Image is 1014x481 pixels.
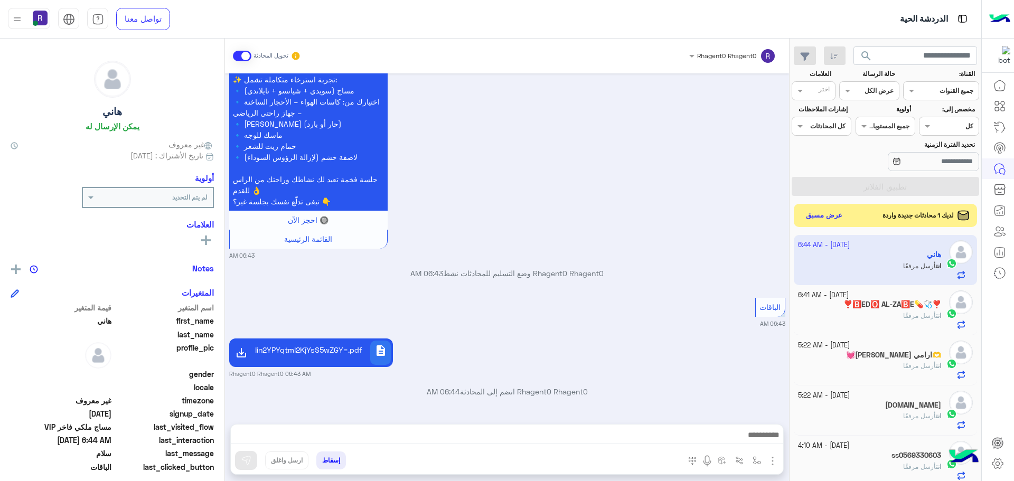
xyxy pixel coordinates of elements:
span: profile_pic [114,342,214,366]
span: 06:43 AM [410,269,443,278]
label: إشارات الملاحظات [793,105,847,114]
span: أرسل مرفقًا [903,463,936,470]
button: search [853,46,879,69]
span: اسم المتغير [114,302,214,313]
p: 2LnYsdmI2LYg2LTZh9ixINin2YPYqtmI2KjYsS5wZGY=.pdf [259,344,362,355]
img: send voice note [701,455,713,467]
span: 06:44 AM [427,387,460,396]
span: انت [936,312,941,319]
label: تحديد الفترة الزمنية [857,140,975,149]
small: [DATE] - 5:22 AM [798,391,850,401]
h5: 🫶ارامي ابو راشد💓 [846,351,941,360]
span: هاني [11,315,111,326]
span: search [860,50,872,62]
h6: أولوية [195,173,214,183]
button: إسقاط [316,451,346,469]
img: userImage [33,11,48,25]
label: القناة: [905,69,975,79]
span: أرسل مرفقًا [903,312,936,319]
img: add [11,265,21,274]
img: Logo [989,8,1010,30]
span: 2025-10-14T03:42:32.922Z [11,408,111,419]
label: حالة الرسالة [841,69,895,79]
span: first_name [114,315,214,326]
span: غير معروف [11,395,111,406]
img: notes [30,265,38,273]
p: Rhagent0 Rhagent0 انضم إلى المحادثة [229,386,785,397]
button: عرض مسبق [802,208,847,223]
label: أولوية [857,105,911,114]
img: WhatsApp [946,359,957,369]
small: [DATE] - 5:22 AM [798,341,850,351]
span: مساج ملكي فاخر VIP [11,421,111,432]
h5: Ch.ge [885,401,941,410]
p: الدردشة الحية [900,12,948,26]
small: [DATE] - 4:10 AM [798,441,849,451]
img: defaultAdmin.png [85,342,111,369]
h5: هاني [102,106,122,118]
p: 14/10/2025, 6:43 AM [229,37,388,211]
img: tab [63,13,75,25]
img: WhatsApp [946,409,957,419]
div: 2LnYsdmI2LYg2LTZh9ixINin2YPYqtmI2KjYsS5wZGY=.pdf [256,341,367,365]
label: مخصص إلى: [921,105,975,114]
span: أرسل مرفقًا [903,412,936,420]
span: أرسل مرفقًا [903,362,936,370]
span: timezone [114,395,214,406]
span: last_interaction [114,435,214,446]
img: select flow [753,456,761,465]
span: انت [936,412,941,420]
a: تواصل معنا [116,8,170,30]
span: gender [114,369,214,380]
span: الباقات [11,461,111,473]
span: سلام [11,448,111,459]
span: last_visited_flow [114,421,214,432]
span: signup_date [114,408,214,419]
span: Rhagent0 Rhagent0 [697,52,756,60]
img: defaultAdmin.png [949,341,973,364]
img: Trigger scenario [735,456,744,465]
b: لم يتم التحديد [172,193,208,201]
img: send message [241,455,251,466]
img: create order [718,456,726,465]
img: WhatsApp [946,308,957,319]
span: انت [936,463,941,470]
small: 06:43 AM [760,319,785,328]
span: locale [114,382,214,393]
img: tab [92,13,104,25]
img: make a call [688,457,697,465]
img: defaultAdmin.png [949,391,973,414]
button: Trigger scenario [731,451,748,469]
h6: العلامات [11,220,214,229]
h6: يمكن الإرسال له [86,121,139,131]
span: انت [936,362,941,370]
span: غير معروف [168,139,214,150]
span: last_name [114,329,214,340]
span: last_clicked_button [114,461,214,473]
span: description [374,344,387,357]
span: لديك 1 محادثات جديدة واردة [882,211,954,220]
label: العلامات [793,69,831,79]
button: تطبيق الفلاتر [792,177,979,196]
div: اختر [819,84,831,97]
span: الباقات [759,303,781,312]
span: null [11,382,111,393]
button: select flow [748,451,766,469]
span: تاريخ الأشتراك : [DATE] [130,150,203,161]
h6: Notes [192,263,214,273]
h5: ss0569330603 [891,451,941,460]
span: القائمة الرئيسية [284,234,332,243]
button: create order [713,451,731,469]
img: tab [956,12,969,25]
button: ارسل واغلق [265,451,308,469]
span: قيمة المتغير [11,302,111,313]
small: تحويل المحادثة [253,52,288,60]
img: 322853014244696 [991,46,1010,65]
img: profile [11,13,24,26]
img: hulul-logo.png [945,439,982,476]
small: Rhagent0 Rhagent0 06:43 AM [229,370,311,378]
h5: ❣️🅱️ED🅾️ AL-ZA🅱️E💊🩺❣️ [843,300,941,309]
span: null [11,369,111,380]
img: defaultAdmin.png [95,61,130,97]
span: 🔘 احجز الآن [288,215,328,224]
